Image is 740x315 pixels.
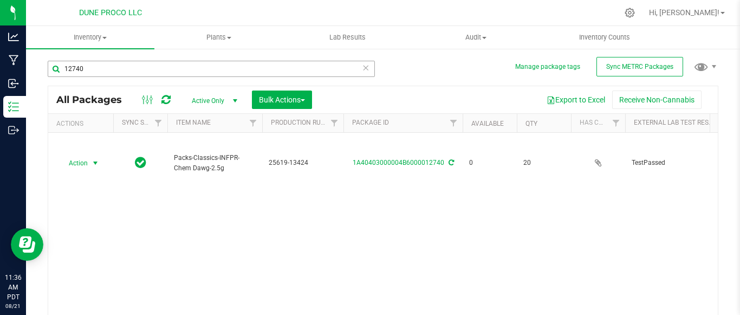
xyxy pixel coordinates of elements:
p: 08/21 [5,302,21,310]
span: Bulk Actions [259,95,305,104]
span: Audit [412,33,540,42]
span: In Sync [135,155,146,170]
input: Search Package ID, Item Name, SKU, Lot or Part Number... [48,61,375,77]
a: Package ID [352,119,389,126]
inline-svg: Analytics [8,31,19,42]
span: Sync METRC Packages [606,63,673,70]
a: Audit [412,26,540,49]
a: 1A40403000004B6000012740 [353,159,444,166]
inline-svg: Inventory [8,101,19,112]
div: Manage settings [623,8,637,18]
span: DUNE PROCO LLC [79,8,142,17]
span: Plants [155,33,282,42]
button: Manage package tags [515,62,580,72]
a: Production Run [271,119,326,126]
span: Packs-Classics-INFPR-Chem Dawg-2.5g [174,153,256,173]
span: Hi, [PERSON_NAME]! [649,8,719,17]
span: 0 [469,158,510,168]
span: 20 [523,158,564,168]
span: Action [59,156,88,171]
span: All Packages [56,94,133,106]
a: Plants [154,26,283,49]
th: Has COA [571,114,625,133]
span: 25619-13424 [269,158,337,168]
a: Sync Status [122,119,164,126]
a: Lab Results [283,26,411,49]
a: Inventory [26,26,154,49]
inline-svg: Inbound [8,78,19,89]
span: Inventory Counts [564,33,645,42]
inline-svg: Manufacturing [8,55,19,66]
button: Export to Excel [540,91,612,109]
a: External Lab Test Result [634,119,719,126]
p: 11:36 AM PDT [5,273,21,302]
div: Actions [56,120,109,127]
button: Bulk Actions [252,91,312,109]
a: Filter [445,114,463,132]
button: Receive Non-Cannabis [612,91,702,109]
a: Filter [326,114,343,132]
a: Available [471,120,504,127]
a: Filter [244,114,262,132]
a: Item Name [176,119,211,126]
span: TestPassed [632,158,727,168]
a: Filter [150,114,167,132]
a: Inventory Counts [540,26,668,49]
span: Sync from Compliance System [447,159,454,166]
span: Lab Results [315,33,380,42]
a: Qty [525,120,537,127]
span: select [89,156,102,171]
span: Clear [362,61,369,75]
button: Sync METRC Packages [596,57,683,76]
iframe: Resource center [11,228,43,261]
a: Filter [607,114,625,132]
span: Inventory [26,33,154,42]
inline-svg: Outbound [8,125,19,136]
